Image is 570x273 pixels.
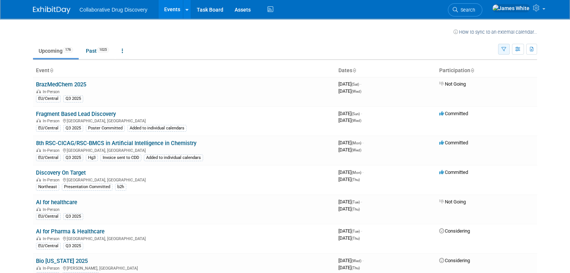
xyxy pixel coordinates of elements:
div: [GEOGRAPHIC_DATA], [GEOGRAPHIC_DATA] [36,117,332,123]
span: (Tue) [352,229,360,233]
span: Not Going [439,199,466,205]
span: - [362,140,364,145]
div: EU/Central [36,125,61,132]
span: (Thu) [352,207,360,211]
div: [GEOGRAPHIC_DATA], [GEOGRAPHIC_DATA] [36,235,332,241]
a: Sort by Participation Type [470,67,474,73]
img: In-Person Event [36,148,41,152]
a: 8th RSC-CICAG/RSC-BMCS in Artificial Intelligence in Chemistry [36,140,196,147]
span: (Wed) [352,259,361,263]
div: Q3 2025 [63,95,83,102]
div: [GEOGRAPHIC_DATA], [GEOGRAPHIC_DATA] [36,177,332,182]
span: 1025 [97,47,109,53]
span: [DATE] [338,228,362,234]
span: [DATE] [338,81,361,87]
div: Q3 2025 [63,154,83,161]
span: (Tue) [352,200,360,204]
img: In-Person Event [36,266,41,270]
div: EU/Central [36,95,61,102]
span: (Wed) [352,119,361,123]
span: Considering [439,258,470,263]
span: [DATE] [338,147,361,153]
div: Added to individual calendars [127,125,187,132]
div: EU/Central [36,243,61,249]
img: James White [492,4,530,12]
th: Participation [436,64,537,77]
div: Invoice sent to CDD [100,154,141,161]
span: [DATE] [338,258,364,263]
span: - [361,199,362,205]
span: (Wed) [352,89,361,93]
span: Committed [439,169,468,175]
img: In-Person Event [36,236,41,240]
span: - [361,228,362,234]
th: Event [33,64,335,77]
a: Past1025 [80,44,115,58]
span: Committed [439,140,468,145]
a: How to sync to an external calendar... [453,29,537,35]
a: AI for Pharma & Healthcare [36,228,105,235]
div: Q3 2025 [63,243,83,249]
span: (Thu) [352,266,360,270]
div: [GEOGRAPHIC_DATA], [GEOGRAPHIC_DATA] [36,147,332,153]
span: [DATE] [338,206,360,212]
span: (Mon) [352,141,361,145]
div: b2h [115,184,126,190]
span: (Sat) [352,82,359,86]
a: Sort by Event Name [49,67,53,73]
span: Collaborative Drug Discovery [79,7,147,13]
div: Poster Committed [86,125,125,132]
span: Considering [439,228,470,234]
span: (Wed) [352,148,361,152]
span: [DATE] [338,235,360,241]
span: In-Person [43,119,62,123]
span: 176 [63,47,73,53]
span: Search [458,7,475,13]
span: - [361,111,362,116]
th: Dates [335,64,436,77]
div: EU/Central [36,154,61,161]
span: [DATE] [338,117,361,123]
div: Added to individual calendars [144,154,203,161]
div: Presentation Committed [62,184,112,190]
span: [DATE] [338,265,360,270]
span: (Mon) [352,171,361,175]
img: In-Person Event [36,207,41,211]
span: (Thu) [352,236,360,240]
a: Fragment Based Lead Discovery [36,111,116,117]
span: Not Going [439,81,466,87]
a: AI for healthcare [36,199,77,206]
a: Upcoming176 [33,44,79,58]
span: In-Person [43,178,62,182]
span: In-Person [43,207,62,212]
div: Q3 2025 [63,125,83,132]
span: In-Person [43,148,62,153]
img: In-Person Event [36,178,41,181]
span: [DATE] [338,140,364,145]
div: EU/Central [36,213,61,220]
div: [PERSON_NAME], [GEOGRAPHIC_DATA] [36,265,332,271]
span: [DATE] [338,111,362,116]
a: Discovery On Target [36,169,86,176]
div: Q3 2025 [63,213,83,220]
span: [DATE] [338,177,360,182]
span: [DATE] [338,169,364,175]
span: [DATE] [338,199,362,205]
span: (Sun) [352,112,360,116]
div: Hg3 [86,154,98,161]
span: In-Person [43,266,62,271]
span: - [362,169,364,175]
span: In-Person [43,89,62,94]
div: Northeast [36,184,59,190]
span: Committed [439,111,468,116]
span: (Thu) [352,178,360,182]
img: In-Person Event [36,89,41,93]
img: ExhibitDay [33,6,70,14]
span: [DATE] [338,88,361,94]
a: Bio [US_STATE] 2025 [36,258,88,264]
img: In-Person Event [36,119,41,122]
span: - [362,258,364,263]
span: - [360,81,361,87]
a: BrazMedChem 2025 [36,81,86,88]
a: Sort by Start Date [352,67,356,73]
